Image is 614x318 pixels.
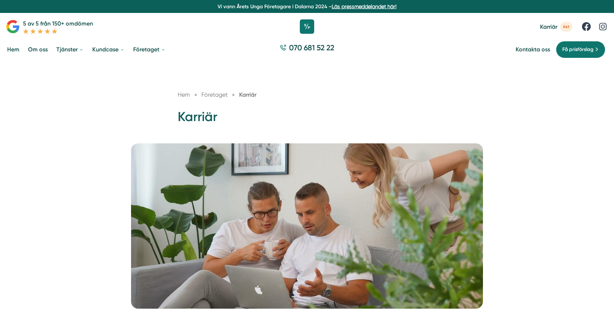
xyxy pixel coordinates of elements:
nav: Breadcrumb [178,90,436,99]
span: 070 681 52 22 [289,42,334,53]
a: 070 681 52 22 [277,42,337,56]
a: Kontakta oss [516,46,550,53]
p: 5 av 5 från 150+ omdömen [23,19,93,28]
span: Karriär [540,23,557,30]
span: » [194,90,197,99]
a: Karriär 4st [540,22,572,32]
span: 4st [560,22,572,32]
h1: Karriär [178,108,436,132]
a: Företaget [132,40,167,59]
span: » [232,90,235,99]
a: Karriär [239,91,256,98]
a: Hem [178,91,190,98]
a: Få prisförslag [556,41,605,58]
p: Vi vann Årets Unga Företagare i Dalarna 2024 – [3,3,611,10]
span: Få prisförslag [562,46,594,54]
a: Om oss [27,40,49,59]
a: Kundcase [91,40,126,59]
span: Företaget [201,91,228,98]
img: Karriär [131,143,483,309]
a: Hem [6,40,21,59]
a: Tjänster [55,40,85,59]
a: Företaget [201,91,229,98]
a: Läs pressmeddelandet här! [332,4,396,9]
